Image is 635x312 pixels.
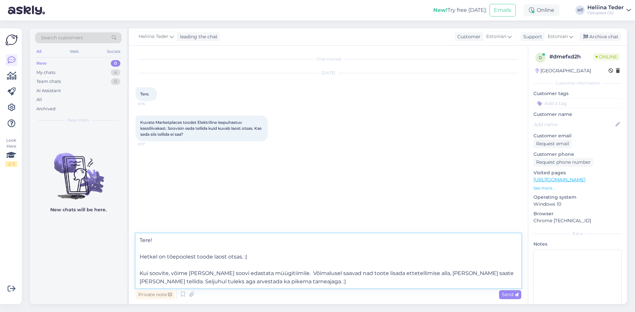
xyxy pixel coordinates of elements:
[548,33,568,40] span: Estonian
[41,34,83,41] span: Search customers
[539,55,542,60] span: d
[36,106,56,112] div: Archived
[36,60,47,67] div: New
[36,78,61,85] div: Team chats
[489,4,516,17] button: Emails
[140,120,263,137] span: Kuvate Marketplaces toodet Elektriline isepuhastuv kassiliivakast. Soovisin seda tellida kuid kuv...
[36,96,42,103] div: All
[136,70,521,76] div: [DATE]
[106,47,122,56] div: Socials
[36,87,61,94] div: AI Assistant
[136,290,175,299] div: Private note
[587,5,624,10] div: Heliina Teder
[140,91,149,96] span: Tere.
[533,151,622,158] p: Customer phone
[549,53,593,61] div: # dmefxd2h
[111,60,120,67] div: 0
[5,161,17,167] div: 2 / 3
[111,78,120,85] div: 0
[433,6,487,14] div: Try free [DATE]:
[535,67,591,74] div: [GEOGRAPHIC_DATA]
[524,4,560,16] div: Online
[139,33,168,40] span: Heliina Teder
[502,292,519,297] span: Send
[35,47,43,56] div: All
[533,169,622,176] p: Visited pages
[50,206,106,213] p: New chats will be here.
[533,231,622,237] div: Extra
[433,7,447,13] b: New!
[533,80,622,86] div: Customer information
[533,177,585,183] a: [URL][DOMAIN_NAME]
[455,33,481,40] div: Customer
[533,185,622,191] p: See more ...
[30,141,127,200] img: No chats
[521,33,542,40] div: Support
[138,101,162,106] span: 12:16
[5,137,17,167] div: Look Here
[36,69,55,76] div: My chats
[587,10,624,16] div: Ostupesa OÜ
[533,132,622,139] p: Customer email
[136,56,521,62] div: Chat started
[5,34,18,46] img: Askly Logo
[575,6,585,15] div: HT
[533,241,622,248] p: Notes
[136,233,521,288] textarea: Tere! Hetkel on tõepoolest toode laost otsas. :( Kui soovite, võime [PERSON_NAME] soovi edastata ...
[68,117,89,123] span: New chats
[587,5,631,16] a: Heliina TederOstupesa OÜ
[579,32,621,41] div: Archive chat
[533,217,622,224] p: Chrome [TECHNICAL_ID]
[533,111,622,118] p: Customer name
[533,158,593,167] div: Request phone number
[533,139,572,148] div: Request email
[177,33,218,40] div: leading the chat
[533,210,622,217] p: Browser
[534,121,614,128] input: Add name
[486,33,506,40] span: Estonian
[68,47,80,56] div: Web
[593,53,620,60] span: Online
[111,69,120,76] div: 4
[138,142,162,147] span: 12:17
[533,194,622,201] p: Operating system
[533,201,622,208] p: Windows 10
[533,90,622,97] p: Customer tags
[533,98,622,108] input: Add a tag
